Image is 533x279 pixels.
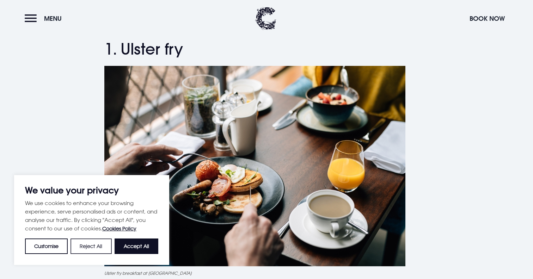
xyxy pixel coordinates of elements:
button: Book Now [466,11,508,26]
span: Menu [44,14,62,23]
div: We value your privacy [14,175,169,265]
a: Cookies Policy [102,225,136,231]
h2: 1. Ulster fry [104,40,429,58]
img: Traditional Northern Irish breakfast [104,66,405,266]
p: We value your privacy [25,186,158,194]
button: Accept All [115,238,158,254]
button: Menu [25,11,65,26]
button: Reject All [71,238,111,254]
figcaption: Ulster fry breakfast at [GEOGRAPHIC_DATA] [104,270,429,276]
p: We use cookies to enhance your browsing experience, serve personalised ads or content, and analys... [25,199,158,233]
button: Customise [25,238,68,254]
img: Clandeboye Lodge [255,7,276,30]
